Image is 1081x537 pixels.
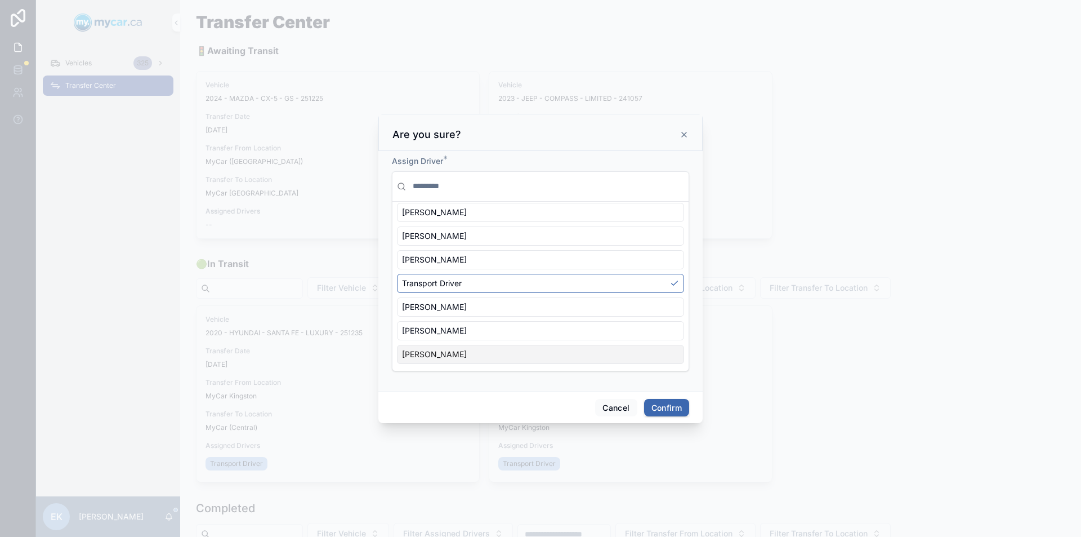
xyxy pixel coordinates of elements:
[402,325,467,336] span: [PERSON_NAME]
[392,128,461,141] h3: Are you sure?
[402,278,462,289] span: Transport Driver
[392,202,689,371] div: Suggestions
[595,399,637,417] button: Cancel
[402,207,467,218] span: [PERSON_NAME]
[402,301,467,313] span: [PERSON_NAME]
[644,399,689,417] button: Confirm
[392,156,443,166] span: Assign Driver
[402,230,467,242] span: [PERSON_NAME]
[402,349,467,360] span: [PERSON_NAME]
[402,254,467,265] span: [PERSON_NAME]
